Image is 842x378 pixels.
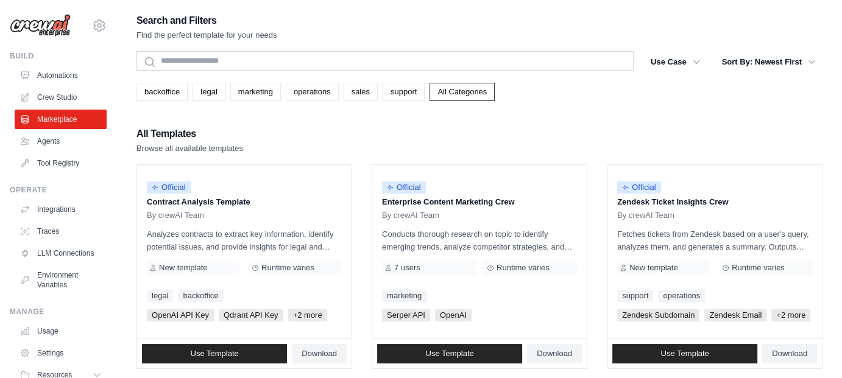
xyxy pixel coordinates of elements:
[715,51,823,73] button: Sort By: Newest First
[382,181,426,194] span: Official
[286,83,339,101] a: operations
[382,228,577,253] p: Conducts thorough research on topic to identify emerging trends, analyze competitor strategies, a...
[382,211,439,220] span: By crewAI Team
[617,211,674,220] span: By crewAI Team
[383,83,425,101] a: support
[772,349,807,359] span: Download
[612,344,757,363] a: Use Template
[660,349,709,359] span: Use Template
[15,88,107,107] a: Crew Studio
[382,196,577,208] p: Enterprise Content Marketing Crew
[147,211,204,220] span: By crewAI Team
[15,131,107,151] a: Agents
[643,51,707,73] button: Use Case
[10,307,107,317] div: Manage
[15,200,107,219] a: Integrations
[219,309,283,321] span: Qdrant API Key
[617,290,653,302] a: support
[292,344,347,363] a: Download
[382,290,426,302] a: marketing
[762,344,817,363] a: Download
[147,181,191,194] span: Official
[230,83,281,101] a: marketing
[147,290,173,302] a: legal
[136,12,277,29] h2: Search and Filters
[10,51,107,61] div: Build
[617,181,661,194] span: Official
[15,243,107,263] a: LLM Connections
[10,185,107,195] div: Operate
[15,110,107,129] a: Marketplace
[15,222,107,241] a: Traces
[15,153,107,173] a: Tool Registry
[178,290,223,302] a: backoffice
[15,66,107,85] a: Automations
[704,309,766,321] span: Zendesk Email
[288,309,327,321] span: +2 more
[190,349,238,359] span: Use Template
[430,83,495,101] a: All Categories
[136,125,243,142] h2: All Templates
[382,309,430,321] span: Serper API
[497,263,550,273] span: Runtime varies
[394,263,420,273] span: 7 users
[302,349,337,359] span: Download
[15,265,107,295] a: Environment Variables
[617,228,812,253] p: Fetches tickets from Zendesk based on a user's query, analyzes them, and generates a summary. Out...
[537,349,572,359] span: Download
[10,14,71,37] img: Logo
[147,228,342,253] p: Analyzes contracts to extract key information, identify potential issues, and provide insights fo...
[425,349,473,359] span: Use Template
[617,196,812,208] p: Zendesk Ticket Insights Crew
[15,343,107,363] a: Settings
[344,83,378,101] a: sales
[136,83,188,101] a: backoffice
[658,290,705,302] a: operations
[527,344,582,363] a: Download
[617,309,699,321] span: Zendesk Subdomain
[15,321,107,341] a: Usage
[142,344,287,363] a: Use Template
[147,196,342,208] p: Contract Analysis Template
[732,263,785,273] span: Runtime varies
[377,344,522,363] a: Use Template
[136,142,243,155] p: Browse all available templates
[159,263,207,273] span: New template
[771,309,810,321] span: +2 more
[435,309,472,321] span: OpenAI
[147,309,214,321] span: OpenAI API Key
[261,263,314,273] span: Runtime varies
[629,263,677,273] span: New template
[193,83,225,101] a: legal
[136,29,277,41] p: Find the perfect template for your needs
